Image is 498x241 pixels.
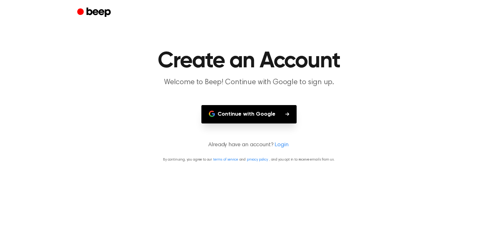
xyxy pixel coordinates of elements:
a: terms of service [213,158,238,161]
p: Welcome to Beep! Continue with Google to sign up. [129,77,369,88]
a: Login [275,141,288,149]
button: Continue with Google [201,105,297,123]
a: privacy policy [247,158,268,161]
h1: Create an Account [90,50,408,72]
p: Already have an account? [7,141,491,149]
p: By continuing, you agree to our and , and you opt in to receive emails from us. [7,157,491,162]
a: Beep [77,7,112,19]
